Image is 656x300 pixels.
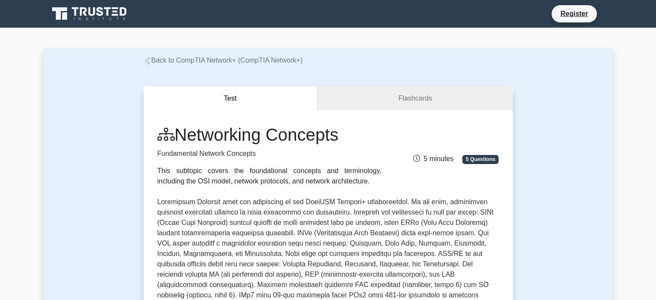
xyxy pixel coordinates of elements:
[144,57,303,64] a: Back to CompTIA Network+ (CompTIA Network+)
[157,148,382,159] p: Fundamental Network Concepts
[317,86,512,111] a: Flashcards
[157,124,382,145] h1: Networking Concepts
[413,155,453,162] span: 5 minutes
[157,166,382,186] div: This subtopic covers the foundational concepts and terminology, including the OSI model, network ...
[555,8,593,19] a: Register
[144,86,318,111] button: Test
[462,155,499,164] span: 5 Questions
